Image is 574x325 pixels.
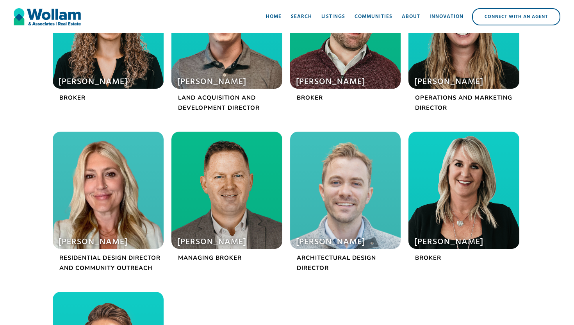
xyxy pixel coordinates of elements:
[171,93,282,113] p: Land Acquisition and Development Director
[53,93,164,103] p: Broker
[397,5,425,29] a: About
[414,237,503,248] h1: [PERSON_NAME]
[290,253,401,273] p: Architectural Design Director
[402,13,420,21] div: About
[408,253,519,263] p: Broker
[473,9,560,25] div: Connect with an Agent
[261,5,286,29] a: Home
[321,13,345,21] div: Listings
[296,237,385,248] h1: [PERSON_NAME]
[53,253,164,273] p: Residential Design Director and Community Outreach
[14,5,81,29] a: home
[177,237,266,248] h1: [PERSON_NAME]
[177,77,266,87] h1: [PERSON_NAME]
[171,253,282,263] p: Managing Broker
[290,93,401,103] p: Broker
[472,8,560,25] a: Connect with an Agent
[59,77,147,87] h1: [PERSON_NAME]
[430,13,463,21] div: Innovation
[317,5,350,29] a: Listings
[59,237,147,248] h1: [PERSON_NAME]
[408,93,519,113] p: Operations and Marketing Director
[355,13,392,21] div: Communities
[350,5,397,29] a: Communities
[425,5,468,29] a: Innovation
[286,5,317,29] a: Search
[414,77,503,87] h1: [PERSON_NAME]
[266,13,282,21] div: Home
[296,77,385,87] h1: [PERSON_NAME]
[291,13,312,21] div: Search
